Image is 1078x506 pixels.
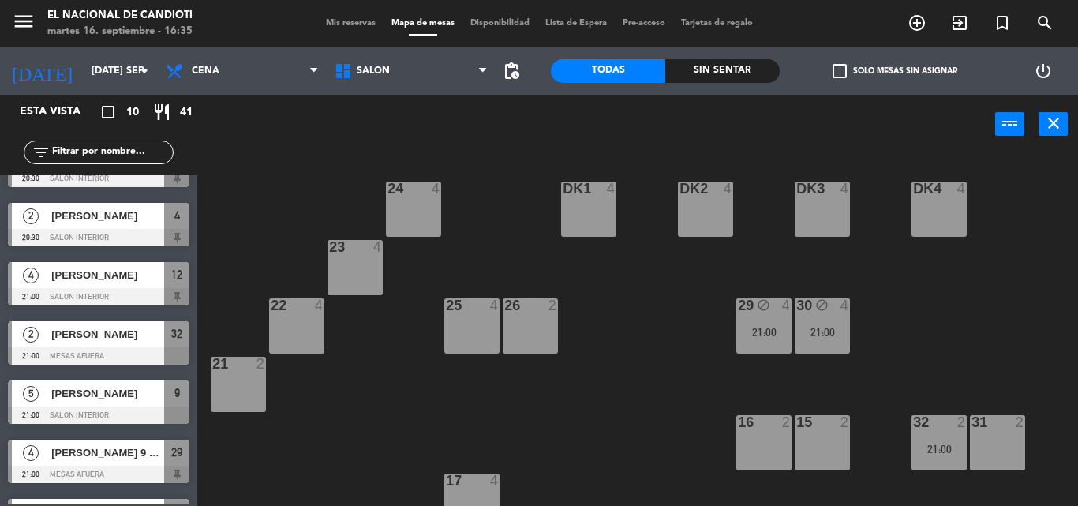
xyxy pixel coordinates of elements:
[673,19,761,28] span: Tarjetas de regalo
[23,386,39,402] span: 5
[840,298,850,313] div: 4
[23,208,39,224] span: 2
[911,444,967,455] div: 21:00
[329,240,330,254] div: 23
[32,143,51,162] i: filter_list
[51,326,164,343] span: [PERSON_NAME]
[152,103,171,122] i: restaurant
[432,182,441,196] div: 4
[174,206,180,225] span: 4
[192,66,219,77] span: Cena
[738,298,739,313] div: 29
[795,327,850,338] div: 21:00
[995,112,1024,136] button: power_input
[8,103,114,122] div: Esta vista
[607,182,616,196] div: 4
[12,9,36,39] button: menu
[23,327,39,343] span: 2
[51,385,164,402] span: [PERSON_NAME]
[665,59,780,83] div: Sin sentar
[537,19,615,28] span: Lista de Espera
[957,415,967,429] div: 2
[180,103,193,122] span: 41
[782,415,792,429] div: 2
[23,445,39,461] span: 4
[47,24,193,39] div: martes 16. septiembre - 16:35
[51,208,164,224] span: [PERSON_NAME]
[1034,62,1053,81] i: power_settings_new
[271,298,271,313] div: 22
[913,182,914,196] div: DK4
[993,13,1012,32] i: turned_in_not
[171,443,182,462] span: 29
[1044,114,1063,133] i: close
[99,103,118,122] i: crop_square
[950,13,969,32] i: exit_to_app
[833,64,847,78] span: check_box_outline_blank
[1001,114,1020,133] i: power_input
[373,240,383,254] div: 4
[1039,112,1068,136] button: close
[51,267,164,283] span: [PERSON_NAME]
[23,268,39,283] span: 4
[1035,13,1054,32] i: search
[51,144,173,161] input: Filtrar por nombre...
[615,19,673,28] span: Pre-acceso
[840,182,850,196] div: 4
[782,298,792,313] div: 4
[126,103,139,122] span: 10
[736,327,792,338] div: 21:00
[174,384,180,403] span: 9
[171,265,182,284] span: 12
[446,298,447,313] div: 25
[840,415,850,429] div: 2
[815,298,829,312] i: block
[908,13,926,32] i: add_circle_outline
[47,8,193,24] div: El Nacional de Candioti
[384,19,462,28] span: Mapa de mesas
[135,62,154,81] i: arrow_drop_down
[51,444,164,461] span: [PERSON_NAME] 9 peronas
[490,474,500,488] div: 4
[446,474,447,488] div: 17
[502,62,521,81] span: pending_actions
[1016,415,1025,429] div: 2
[504,298,505,313] div: 26
[724,182,733,196] div: 4
[548,298,558,313] div: 2
[12,9,36,33] i: menu
[738,415,739,429] div: 16
[315,298,324,313] div: 4
[318,19,384,28] span: Mis reservas
[551,59,665,83] div: Todas
[957,182,967,196] div: 4
[757,298,770,312] i: block
[357,66,390,77] span: SALON
[913,415,914,429] div: 32
[490,298,500,313] div: 4
[256,357,266,371] div: 2
[462,19,537,28] span: Disponibilidad
[171,324,182,343] span: 32
[833,64,957,78] label: Solo mesas sin asignar
[971,415,972,429] div: 31
[212,357,213,371] div: 21
[563,182,563,196] div: DK1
